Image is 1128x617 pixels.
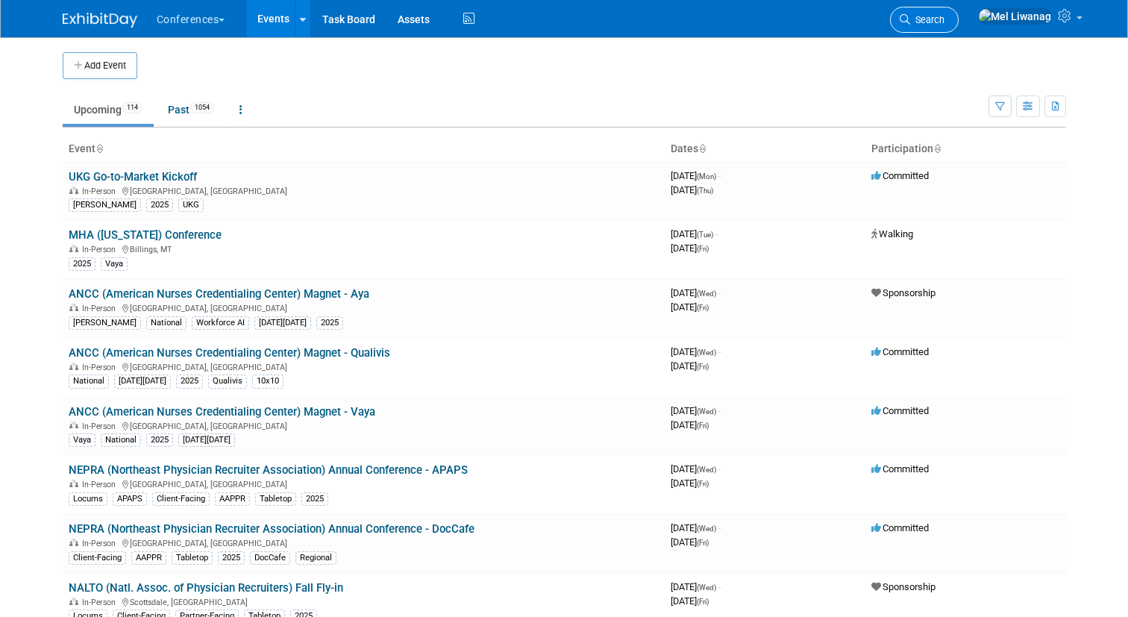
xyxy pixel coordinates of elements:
a: NALTO (Natl. Assoc. of Physician Recruiters) Fall Fly-in [69,581,343,595]
img: Mel Liwanag [978,8,1052,25]
span: [DATE] [671,170,721,181]
span: Committed [871,522,929,533]
span: In-Person [82,422,120,431]
div: DocCafe [250,551,290,565]
span: [DATE] [671,419,709,430]
span: Committed [871,170,929,181]
img: In-Person Event [69,539,78,546]
span: (Fri) [697,422,709,430]
div: 2025 [176,375,203,388]
span: - [718,346,721,357]
span: In-Person [82,187,120,196]
span: (Thu) [697,187,713,195]
div: [PERSON_NAME] [69,316,141,330]
div: 2025 [218,551,245,565]
div: Client-Facing [69,551,126,565]
span: [DATE] [671,463,721,475]
a: ANCC (American Nurses Credentialing Center) Magnet - Vaya [69,405,375,419]
span: Search [910,14,944,25]
a: Sort by Participation Type [933,142,941,154]
span: [DATE] [671,242,709,254]
span: [DATE] [671,522,721,533]
span: (Tue) [697,231,713,239]
button: Add Event [63,52,137,79]
div: Workforce AI [192,316,249,330]
div: National [101,433,141,447]
div: 2025 [146,198,173,212]
div: Scottsdale, [GEOGRAPHIC_DATA] [69,595,659,607]
a: Sort by Start Date [698,142,706,154]
span: (Wed) [697,524,716,533]
a: Past1054 [157,95,225,124]
span: [DATE] [671,595,709,607]
th: Event [63,137,665,162]
span: In-Person [82,245,120,254]
div: National [146,316,187,330]
div: [DATE][DATE] [178,433,235,447]
span: Sponsorship [871,581,936,592]
span: - [718,581,721,592]
div: 2025 [69,257,95,271]
div: AAPPR [215,492,250,506]
div: [DATE][DATE] [254,316,311,330]
div: Locums [69,492,107,506]
span: [DATE] [671,287,721,298]
span: Sponsorship [871,287,936,298]
div: Vaya [101,257,128,271]
div: Tabletop [255,492,296,506]
img: In-Person Event [69,245,78,252]
span: - [718,463,721,475]
span: In-Person [82,539,120,548]
span: [DATE] [671,405,721,416]
div: [GEOGRAPHIC_DATA], [GEOGRAPHIC_DATA] [69,477,659,489]
span: [DATE] [671,360,709,372]
span: (Fri) [697,363,709,371]
span: (Wed) [697,466,716,474]
div: Tabletop [172,551,213,565]
span: (Wed) [697,583,716,592]
div: [PERSON_NAME] [69,198,141,212]
span: - [715,228,718,239]
span: [DATE] [671,346,721,357]
div: Billings, MT [69,242,659,254]
a: NEPRA (Northeast Physician Recruiter Association) Annual Conference - APAPS [69,463,468,477]
img: In-Person Event [69,598,78,605]
span: Walking [871,228,913,239]
span: (Mon) [697,172,716,181]
div: 2025 [146,433,173,447]
img: In-Person Event [69,187,78,194]
span: - [718,287,721,298]
a: UKG Go-to-Market Kickoff [69,170,197,184]
img: In-Person Event [69,480,78,487]
span: (Wed) [697,407,716,416]
div: APAPS [113,492,147,506]
th: Participation [865,137,1066,162]
div: 2025 [301,492,328,506]
span: In-Person [82,598,120,607]
a: Search [890,7,959,33]
span: 1054 [190,102,214,113]
div: [GEOGRAPHIC_DATA], [GEOGRAPHIC_DATA] [69,184,659,196]
th: Dates [665,137,865,162]
div: Client-Facing [152,492,210,506]
span: [DATE] [671,228,718,239]
img: ExhibitDay [63,13,137,28]
img: In-Person Event [69,422,78,429]
div: UKG [178,198,204,212]
span: (Wed) [697,348,716,357]
a: Sort by Event Name [95,142,103,154]
div: Qualivis [208,375,247,388]
span: In-Person [82,363,120,372]
div: [GEOGRAPHIC_DATA], [GEOGRAPHIC_DATA] [69,536,659,548]
div: Regional [295,551,336,565]
span: In-Person [82,480,120,489]
span: - [718,522,721,533]
img: In-Person Event [69,304,78,311]
span: - [718,170,721,181]
a: Upcoming114 [63,95,154,124]
div: [GEOGRAPHIC_DATA], [GEOGRAPHIC_DATA] [69,419,659,431]
span: In-Person [82,304,120,313]
span: Committed [871,346,929,357]
span: [DATE] [671,581,721,592]
span: 114 [122,102,142,113]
